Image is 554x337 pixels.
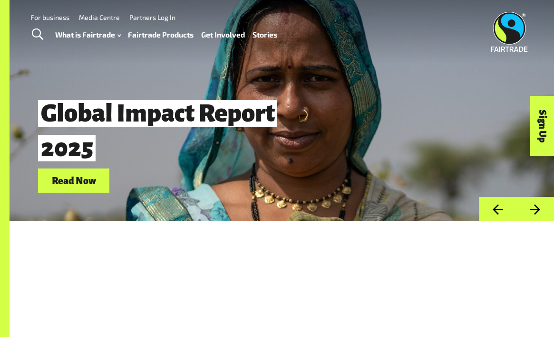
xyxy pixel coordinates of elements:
a: Stories [253,28,277,41]
button: Next [516,197,554,221]
a: Fairtrade Products [128,28,194,41]
a: Toggle Search [26,23,49,47]
a: Media Centre [79,13,120,21]
a: What is Fairtrade [55,28,121,41]
span: Global Impact Report 2025 [38,100,277,162]
a: Get Involved [201,28,245,41]
a: Partners Log In [129,13,175,21]
button: Previous [479,197,516,221]
a: For business [30,13,69,21]
img: Fairtrade Australia New Zealand logo [491,12,527,52]
a: Read Now [38,168,109,193]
